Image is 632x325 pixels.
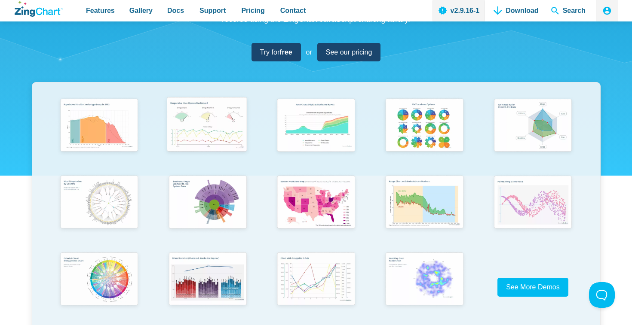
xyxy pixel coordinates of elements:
a: Pie Transform Options [370,95,479,172]
a: Sun Burst Plugin Example ft. File System Data [153,172,262,249]
span: or [306,46,312,58]
a: Area Chart (Displays Nodes on Hover) [262,95,370,172]
img: Responsive Live Update Dashboard [162,94,252,157]
a: Animated Radar Chart ft. Pet Data [479,95,587,172]
span: Features [86,5,115,16]
img: Population Distribution by Age Group in 2052 [56,95,143,157]
img: Animated Radar Chart ft. Pet Data [490,95,577,157]
img: Colorful Chord Management Chart [56,249,143,311]
img: Range Chart with Rultes & Scale Markers [381,172,468,234]
iframe: Toggle Customer Support [589,282,615,308]
a: Responsive Live Update Dashboard [153,95,262,172]
a: See More Demos [497,278,568,296]
span: Gallery [129,5,153,16]
span: See our pricing [326,46,372,58]
img: Election Predictions Map [273,172,359,234]
img: Area Chart (Displays Nodes on Hover) [273,95,359,157]
strong: free [279,49,292,56]
img: Heatmap Over Radar Chart [381,249,468,311]
a: See our pricing [317,43,381,61]
span: Docs [167,5,184,16]
img: Chart with Draggable Y-Axis [273,249,359,311]
a: Try forfree [252,43,301,61]
a: Population Distribution by Age Group in 2052 [45,95,153,172]
a: Election Predictions Map [262,172,370,249]
img: World Population by Country [56,172,143,234]
span: Try for [260,46,292,58]
a: ZingChart Logo. Click to return to the homepage [15,1,63,17]
img: Points Along a Sine Wave [490,172,577,234]
span: Contact [280,5,306,16]
img: Mixed Data Set (Clustered, Stacked, and Regular) [164,249,251,311]
a: World Population by Country [45,172,153,249]
span: Support [199,5,226,16]
img: Sun Burst Plugin Example ft. File System Data [164,172,251,234]
a: Points Along a Sine Wave [479,172,587,249]
span: Pricing [241,5,264,16]
img: Pie Transform Options [381,95,468,157]
a: Range Chart with Rultes & Scale Markers [370,172,479,249]
span: See More Demos [506,283,560,291]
